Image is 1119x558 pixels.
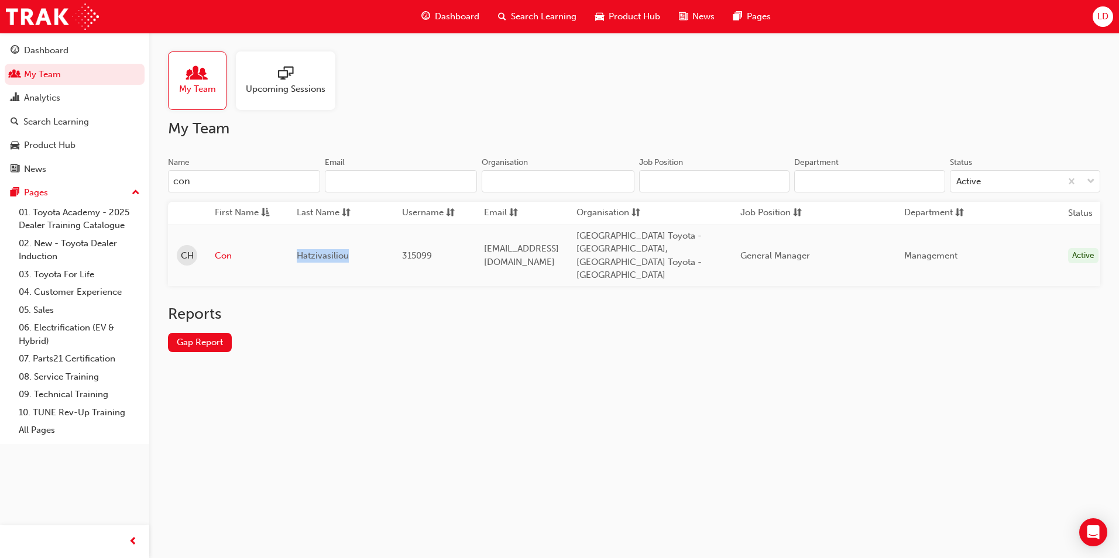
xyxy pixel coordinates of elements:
[740,250,810,261] span: General Manager
[179,82,216,96] span: My Team
[14,368,145,386] a: 08. Service Training
[14,266,145,284] a: 03. Toyota For Life
[14,283,145,301] a: 04. Customer Experience
[14,204,145,235] a: 01. Toyota Academy - 2025 Dealer Training Catalogue
[740,206,805,221] button: Job Positionsorting-icon
[1068,248,1099,264] div: Active
[5,37,145,182] button: DashboardMy TeamAnalyticsSearch LearningProduct HubNews
[5,87,145,109] a: Analytics
[14,319,145,350] a: 06. Electrification (EV & Hybrid)
[692,10,715,23] span: News
[11,117,19,128] span: search-icon
[11,140,19,151] span: car-icon
[794,157,839,168] div: Department
[576,206,629,221] span: Organisation
[23,115,89,129] div: Search Learning
[484,206,548,221] button: Emailsorting-icon
[11,164,19,175] span: news-icon
[482,170,634,192] input: Organisation
[261,206,270,221] span: asc-icon
[11,93,19,104] span: chart-icon
[950,157,972,168] div: Status
[402,206,444,221] span: Username
[14,350,145,368] a: 07. Parts21 Certification
[421,9,430,24] span: guage-icon
[14,385,145,404] a: 09. Technical Training
[498,9,506,24] span: search-icon
[181,249,194,263] span: CH
[5,182,145,204] button: Pages
[747,10,771,23] span: Pages
[639,170,790,192] input: Job Position
[609,10,660,23] span: Product Hub
[733,9,742,24] span: pages-icon
[740,206,791,221] span: Job Position
[24,163,46,176] div: News
[24,186,48,199] div: Pages
[11,70,19,80] span: people-icon
[168,170,320,192] input: Name
[6,4,99,30] img: Trak
[639,157,683,168] div: Job Position
[215,249,279,263] a: Con
[1079,518,1107,546] div: Open Intercom Messenger
[576,206,641,221] button: Organisationsorting-icon
[215,206,279,221] button: First Nameasc-icon
[595,9,604,24] span: car-icon
[904,206,969,221] button: Departmentsorting-icon
[446,206,455,221] span: sorting-icon
[168,157,190,168] div: Name
[297,250,349,261] span: Hatzivasiliou
[402,206,466,221] button: Usernamesorting-icon
[190,66,205,82] span: people-icon
[402,250,432,261] span: 315099
[435,10,479,23] span: Dashboard
[14,404,145,422] a: 10. TUNE Rev-Up Training
[484,243,559,267] span: [EMAIL_ADDRESS][DOMAIN_NAME]
[236,51,345,110] a: Upcoming Sessions
[297,206,339,221] span: Last Name
[794,170,945,192] input: Department
[278,66,293,82] span: sessionType_ONLINE_URL-icon
[489,5,586,29] a: search-iconSearch Learning
[168,305,1100,323] h2: Reports
[1097,10,1108,23] span: LD
[215,206,259,221] span: First Name
[679,9,688,24] span: news-icon
[631,206,640,221] span: sorting-icon
[509,206,518,221] span: sorting-icon
[1068,206,1093,220] th: Status
[724,5,780,29] a: pages-iconPages
[325,157,345,168] div: Email
[904,206,953,221] span: Department
[955,206,964,221] span: sorting-icon
[1087,174,1095,190] span: down-icon
[14,301,145,319] a: 05. Sales
[24,139,75,152] div: Product Hub
[24,44,68,57] div: Dashboard
[956,175,981,188] div: Active
[325,170,477,192] input: Email
[5,159,145,180] a: News
[586,5,670,29] a: car-iconProduct Hub
[484,206,507,221] span: Email
[5,40,145,61] a: Dashboard
[246,82,325,96] span: Upcoming Sessions
[5,135,145,156] a: Product Hub
[576,230,702,281] span: [GEOGRAPHIC_DATA] Toyota - [GEOGRAPHIC_DATA], [GEOGRAPHIC_DATA] Toyota - [GEOGRAPHIC_DATA]
[482,157,528,168] div: Organisation
[14,235,145,266] a: 02. New - Toyota Dealer Induction
[168,51,236,110] a: My Team
[1093,6,1113,27] button: LD
[670,5,724,29] a: news-iconNews
[24,91,60,105] div: Analytics
[793,206,802,221] span: sorting-icon
[904,250,957,261] span: Management
[5,111,145,133] a: Search Learning
[297,206,361,221] button: Last Namesorting-icon
[342,206,351,221] span: sorting-icon
[14,421,145,439] a: All Pages
[132,185,140,201] span: up-icon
